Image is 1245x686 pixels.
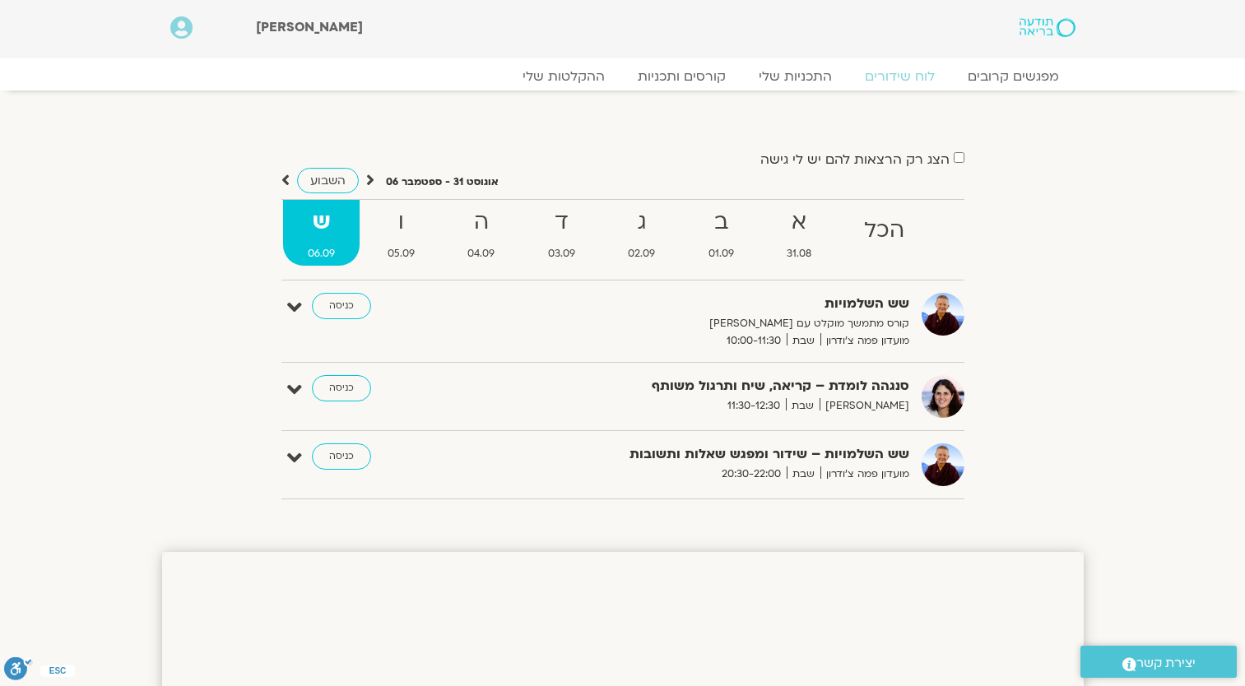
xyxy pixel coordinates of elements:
a: כניסה [312,443,371,470]
strong: ב [683,204,758,241]
strong: שש השלמויות – שידור ומפגש שאלות ותשובות [506,443,909,466]
span: שבת [786,397,820,415]
span: מועדון פמה צ'ודרון [820,466,909,483]
p: קורס מתמשך מוקלט עם [PERSON_NAME] [506,315,909,332]
span: [PERSON_NAME] [820,397,909,415]
a: ה04.09 [443,200,519,266]
a: הכל [839,200,929,266]
a: כניסה [312,293,371,319]
a: א31.08 [762,200,836,266]
a: כניסה [312,375,371,401]
span: [PERSON_NAME] [256,18,363,36]
a: ד03.09 [523,200,600,266]
span: 06.09 [283,245,360,262]
strong: סנגהה לומדת – קריאה, שיח ותרגול משותף [506,375,909,397]
span: 11:30-12:30 [722,397,786,415]
strong: ג [603,204,680,241]
label: הצג רק הרצאות להם יש לי גישה [760,152,950,167]
span: 31.08 [762,245,836,262]
p: אוגוסט 31 - ספטמבר 06 [386,174,499,191]
a: מפגשים קרובים [951,68,1075,85]
a: ההקלטות שלי [506,68,621,85]
a: ג02.09 [603,200,680,266]
span: 04.09 [443,245,519,262]
span: 05.09 [363,245,439,262]
strong: הכל [839,212,929,249]
span: 02.09 [603,245,680,262]
span: שבת [787,332,820,350]
a: ו05.09 [363,200,439,266]
strong: ה [443,204,519,241]
span: יצירת קשר [1136,652,1196,674]
a: ב01.09 [683,200,758,266]
a: ש06.09 [283,200,360,266]
span: השבוע [310,173,346,188]
strong: שש השלמויות [506,293,909,315]
a: התכניות שלי [742,68,848,85]
span: שבת [787,466,820,483]
span: מועדון פמה צ'ודרון [820,332,909,350]
span: 03.09 [523,245,600,262]
a: לוח שידורים [848,68,951,85]
span: 10:00-11:30 [721,332,787,350]
a: קורסים ותכניות [621,68,742,85]
strong: ש [283,204,360,241]
strong: א [762,204,836,241]
span: 01.09 [683,245,758,262]
a: יצירת קשר [1080,646,1237,678]
span: 20:30-22:00 [716,466,787,483]
strong: ו [363,204,439,241]
a: השבוע [297,168,359,193]
nav: Menu [170,68,1075,85]
strong: ד [523,204,600,241]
